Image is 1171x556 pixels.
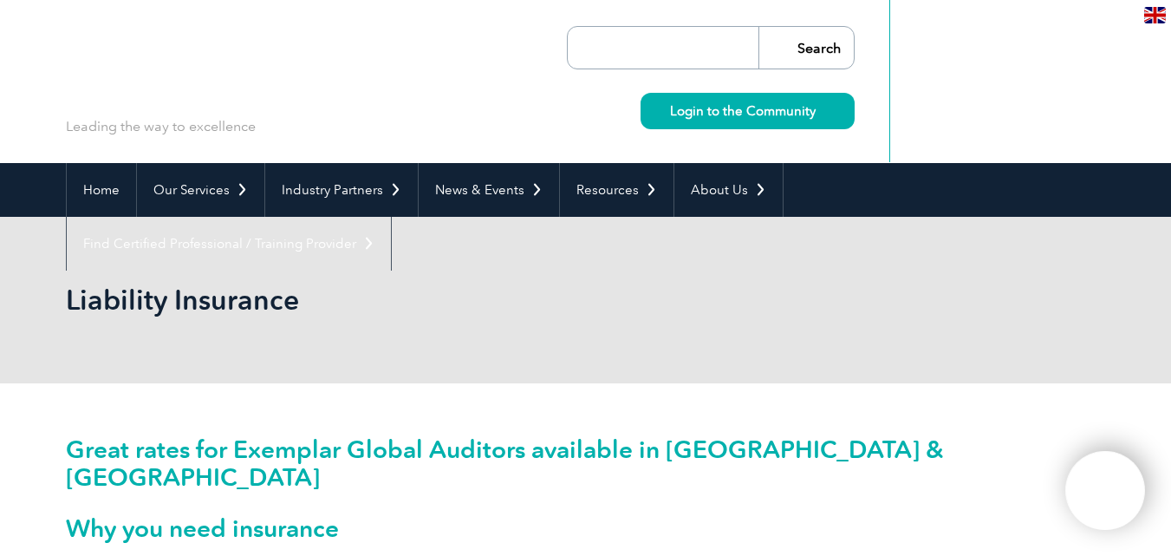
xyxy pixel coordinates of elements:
img: svg+xml;nitro-empty-id=MzU4OjIyMw==-1;base64,PHN2ZyB2aWV3Qm94PSIwIDAgMTEgMTEiIHdpZHRoPSIxMSIgaGVp... [816,106,825,115]
a: Home [67,163,136,217]
h2: Why you need insurance [66,514,1106,542]
a: About Us [674,163,783,217]
h2: Liability Insurance [66,286,794,314]
img: en [1144,7,1166,23]
a: Login to the Community [641,93,855,129]
a: Industry Partners [265,163,418,217]
a: News & Events [419,163,559,217]
a: Our Services [137,163,264,217]
img: svg+xml;nitro-empty-id=MTMzOToxMTY=-1;base64,PHN2ZyB2aWV3Qm94PSIwIDAgNDAwIDQwMCIgd2lkdGg9IjQwMCIg... [1083,469,1127,513]
p: Leading the way to excellence [66,117,256,136]
input: Search [758,27,854,69]
a: Resources [560,163,673,217]
a: Find Certified Professional / Training Provider [67,217,391,271]
h2: Great rates for Exemplar Global Auditors available in [GEOGRAPHIC_DATA] & [GEOGRAPHIC_DATA] [66,435,1106,491]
